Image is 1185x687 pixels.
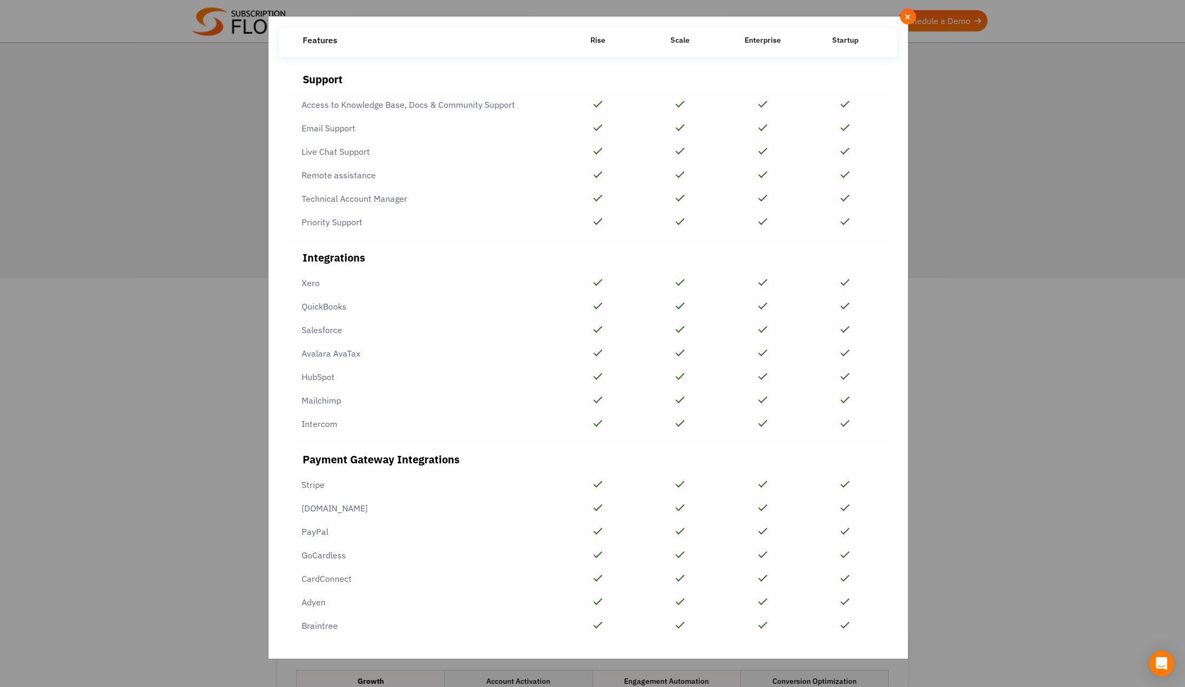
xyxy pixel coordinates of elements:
div: Open Intercom Messenger [1149,651,1174,676]
div: Live Chat Support [290,140,557,163]
div: GoCardless [290,543,557,567]
div: PayPal [290,520,557,543]
div: Xero [290,271,557,295]
div: Integrations [303,250,874,266]
div: Support [303,72,874,88]
div: Stripe [290,473,557,496]
div: Remote assistance [290,163,557,187]
div: Payment Gateway Integrations [303,452,874,468]
div: HubSpot [290,365,557,389]
div: Avalara AvaTax [290,342,557,365]
div: Access to Knowledge Base, Docs & Community Support [290,93,557,116]
button: Close [900,9,916,25]
div: Adyen [290,590,557,614]
div: Technical Account Manager [290,187,557,210]
div: Intercom [290,412,557,436]
div: QuickBooks [290,295,557,318]
div: Priority Support [290,210,557,234]
div: CardConnect [290,567,557,590]
div: Email Support [290,116,557,140]
div: Braintree [290,614,557,637]
div: [DOMAIN_NAME] [290,496,557,520]
div: Mailchimp [290,389,557,412]
span: × [904,11,911,22]
div: Salesforce [290,318,557,342]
